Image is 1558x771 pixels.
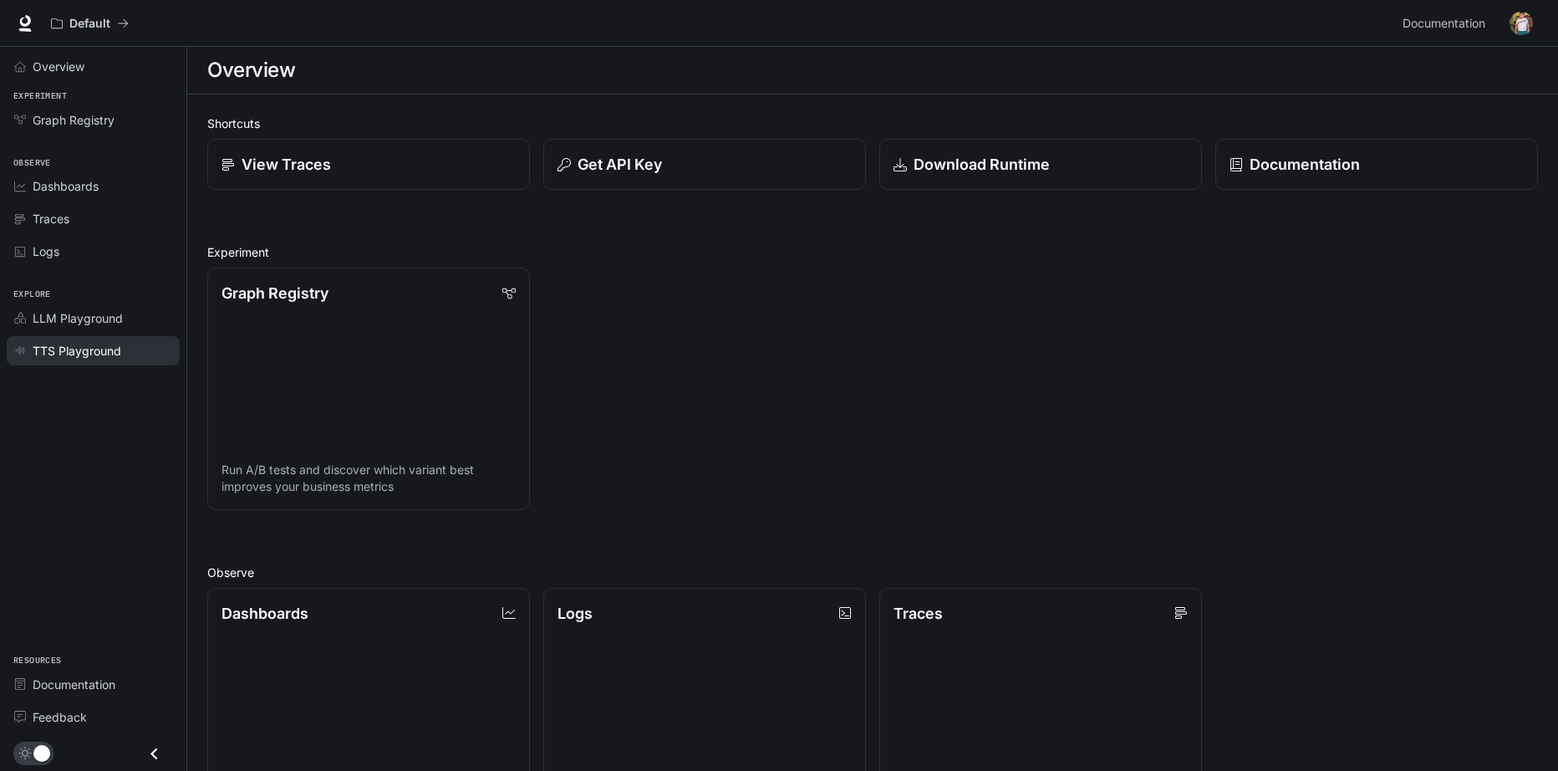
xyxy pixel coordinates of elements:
[7,702,180,732] a: Feedback
[207,115,1538,132] h2: Shortcuts
[135,737,173,771] button: Close drawer
[33,58,84,75] span: Overview
[7,304,180,333] a: LLM Playground
[558,602,593,625] p: Logs
[914,153,1050,176] p: Download Runtime
[33,708,87,726] span: Feedback
[1396,7,1498,40] a: Documentation
[879,139,1202,190] a: Download Runtime
[33,342,121,360] span: TTS Playground
[7,52,180,81] a: Overview
[894,602,943,625] p: Traces
[1505,7,1538,40] button: User avatar
[33,676,115,693] span: Documentation
[221,462,516,495] p: Run A/B tests and discover which variant best improves your business metrics
[1250,153,1360,176] p: Documentation
[33,210,69,227] span: Traces
[69,17,110,31] p: Default
[242,153,331,176] p: View Traces
[1510,12,1533,35] img: User avatar
[221,282,328,304] p: Graph Registry
[33,177,99,195] span: Dashboards
[578,153,662,176] p: Get API Key
[7,336,180,365] a: TTS Playground
[7,237,180,266] a: Logs
[33,111,115,129] span: Graph Registry
[7,171,180,201] a: Dashboards
[1215,139,1538,190] a: Documentation
[207,243,1538,261] h2: Experiment
[207,54,295,87] h1: Overview
[33,309,123,327] span: LLM Playground
[207,139,530,190] a: View Traces
[543,139,866,190] button: Get API Key
[33,743,50,762] span: Dark mode toggle
[207,268,530,510] a: Graph RegistryRun A/B tests and discover which variant best improves your business metrics
[43,7,136,40] button: All workspaces
[7,670,180,699] a: Documentation
[1403,13,1485,34] span: Documentation
[221,602,308,625] p: Dashboards
[207,564,1538,581] h2: Observe
[33,243,59,260] span: Logs
[7,105,180,135] a: Graph Registry
[7,204,180,233] a: Traces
